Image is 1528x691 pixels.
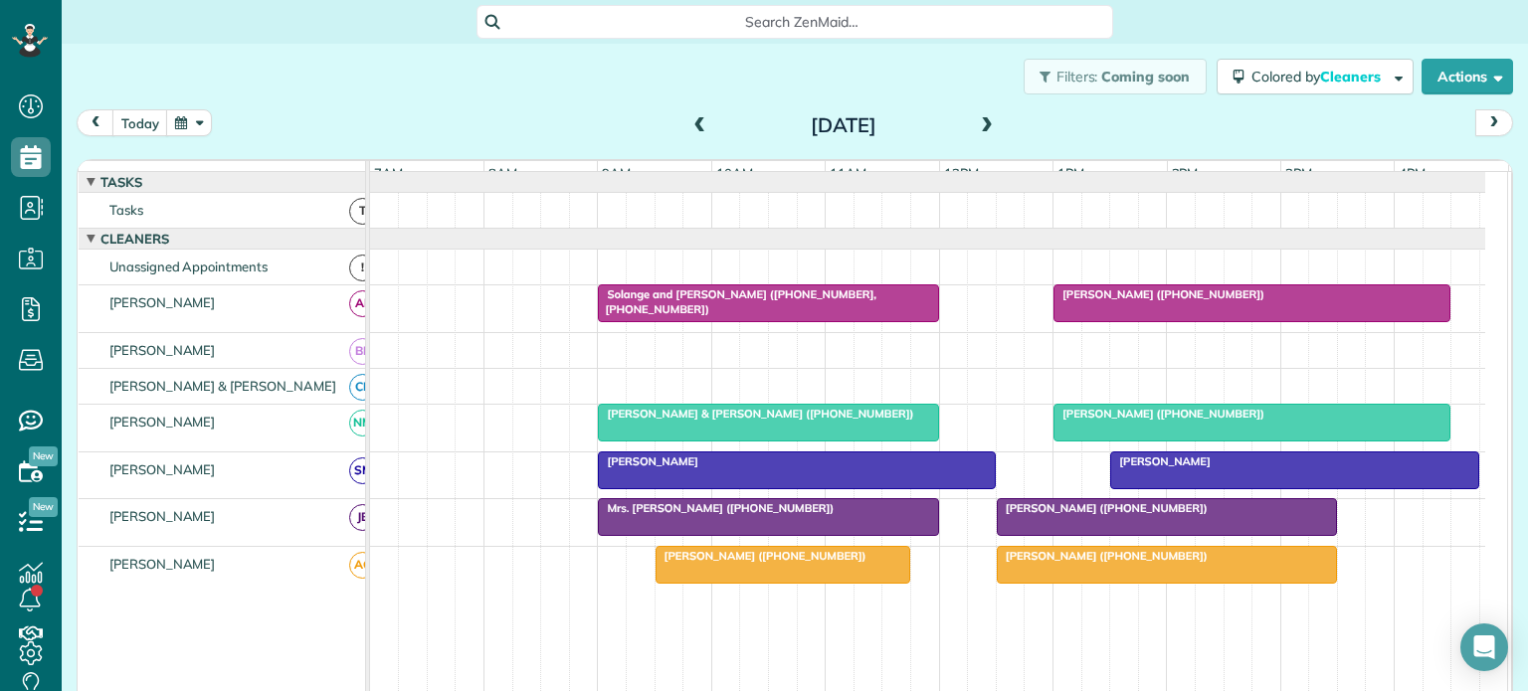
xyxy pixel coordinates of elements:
[349,338,376,365] span: BR
[597,287,876,315] span: Solange and [PERSON_NAME] ([PHONE_NUMBER], [PHONE_NUMBER])
[597,407,914,421] span: [PERSON_NAME] & [PERSON_NAME] ([PHONE_NUMBER])
[597,501,835,515] span: Mrs. [PERSON_NAME] ([PHONE_NUMBER])
[96,231,173,247] span: Cleaners
[29,446,58,466] span: New
[1168,165,1203,181] span: 2pm
[1320,68,1384,86] span: Cleaners
[105,556,220,572] span: [PERSON_NAME]
[1395,165,1430,181] span: 4pm
[349,552,376,579] span: AG
[105,461,220,477] span: [PERSON_NAME]
[1052,287,1265,301] span: [PERSON_NAME] ([PHONE_NUMBER])
[597,454,699,468] span: [PERSON_NAME]
[105,294,220,310] span: [PERSON_NAME]
[1281,165,1316,181] span: 3pm
[996,501,1209,515] span: [PERSON_NAME] ([PHONE_NUMBER])
[349,457,376,484] span: SM
[349,198,376,225] span: T
[1056,68,1098,86] span: Filters:
[370,165,407,181] span: 7am
[349,374,376,401] span: CB
[1460,623,1508,671] div: Open Intercom Messenger
[349,290,376,317] span: AF
[719,114,968,136] h2: [DATE]
[349,410,376,436] span: NM
[77,109,114,136] button: prev
[1053,165,1088,181] span: 1pm
[940,165,983,181] span: 12pm
[1475,109,1513,136] button: next
[105,508,220,524] span: [PERSON_NAME]
[1251,68,1388,86] span: Colored by
[96,174,146,190] span: Tasks
[1052,407,1265,421] span: [PERSON_NAME] ([PHONE_NUMBER])
[349,504,376,531] span: JB
[29,497,58,517] span: New
[1109,454,1212,468] span: [PERSON_NAME]
[112,109,168,136] button: today
[1101,68,1191,86] span: Coming soon
[105,414,220,430] span: [PERSON_NAME]
[349,255,376,281] span: !
[484,165,521,181] span: 8am
[655,549,867,563] span: [PERSON_NAME] ([PHONE_NUMBER])
[1422,59,1513,94] button: Actions
[826,165,870,181] span: 11am
[105,378,340,394] span: [PERSON_NAME] & [PERSON_NAME]
[996,549,1209,563] span: [PERSON_NAME] ([PHONE_NUMBER])
[598,165,635,181] span: 9am
[105,342,220,358] span: [PERSON_NAME]
[105,202,147,218] span: Tasks
[1217,59,1414,94] button: Colored byCleaners
[105,259,272,274] span: Unassigned Appointments
[712,165,757,181] span: 10am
